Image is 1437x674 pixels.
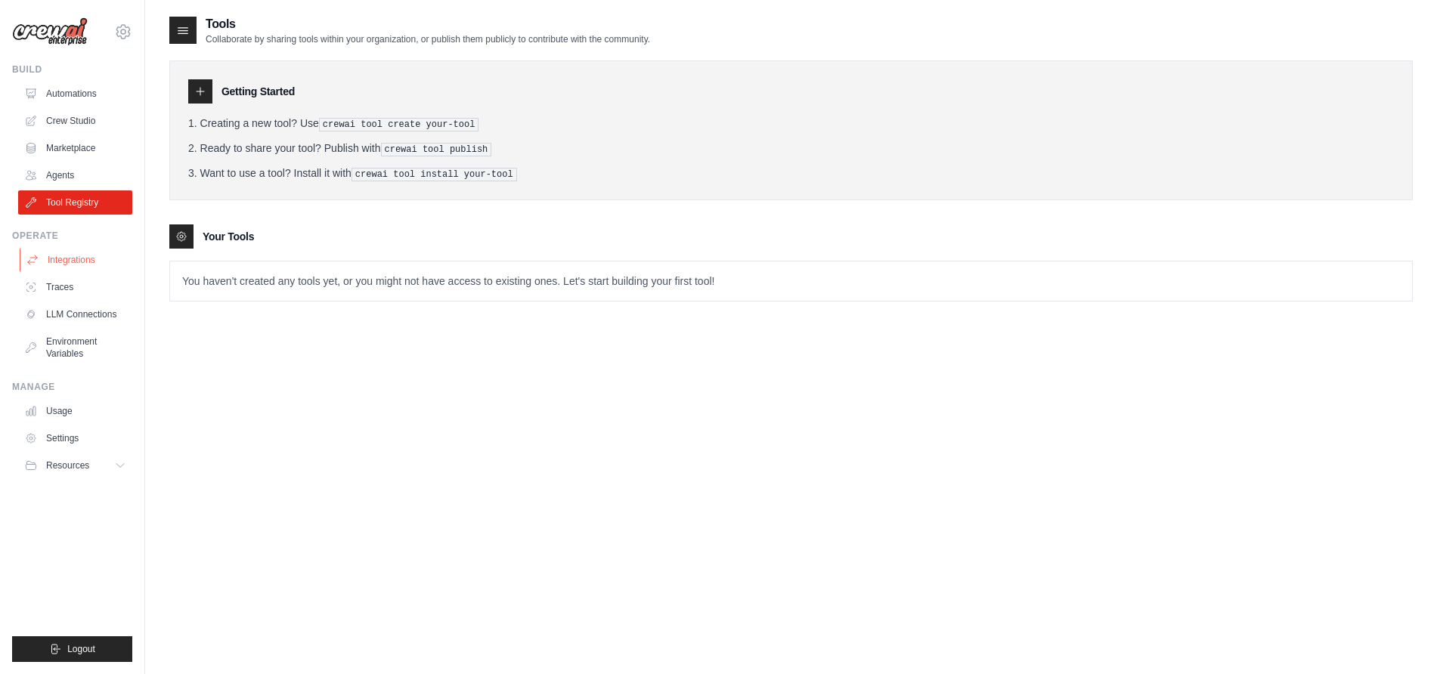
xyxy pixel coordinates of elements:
[170,261,1412,301] p: You haven't created any tools yet, or you might not have access to existing ones. Let's start bui...
[18,399,132,423] a: Usage
[18,136,132,160] a: Marketplace
[203,229,254,244] h3: Your Tools
[18,190,132,215] a: Tool Registry
[206,15,650,33] h2: Tools
[188,141,1394,156] li: Ready to share your tool? Publish with
[188,116,1394,131] li: Creating a new tool? Use
[319,118,479,131] pre: crewai tool create your-tool
[12,63,132,76] div: Build
[18,163,132,187] a: Agents
[12,17,88,46] img: Logo
[18,426,132,450] a: Settings
[188,165,1394,181] li: Want to use a tool? Install it with
[12,381,132,393] div: Manage
[12,230,132,242] div: Operate
[46,459,89,471] span: Resources
[12,636,132,662] button: Logout
[18,329,132,366] a: Environment Variables
[18,109,132,133] a: Crew Studio
[352,168,517,181] pre: crewai tool install your-tool
[18,275,132,299] a: Traces
[381,143,492,156] pre: crewai tool publish
[20,248,134,272] a: Integrations
[206,33,650,45] p: Collaborate by sharing tools within your organization, or publish them publicly to contribute wit...
[18,453,132,478] button: Resources
[67,643,95,655] span: Logout
[221,84,295,99] h3: Getting Started
[18,302,132,326] a: LLM Connections
[18,82,132,106] a: Automations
